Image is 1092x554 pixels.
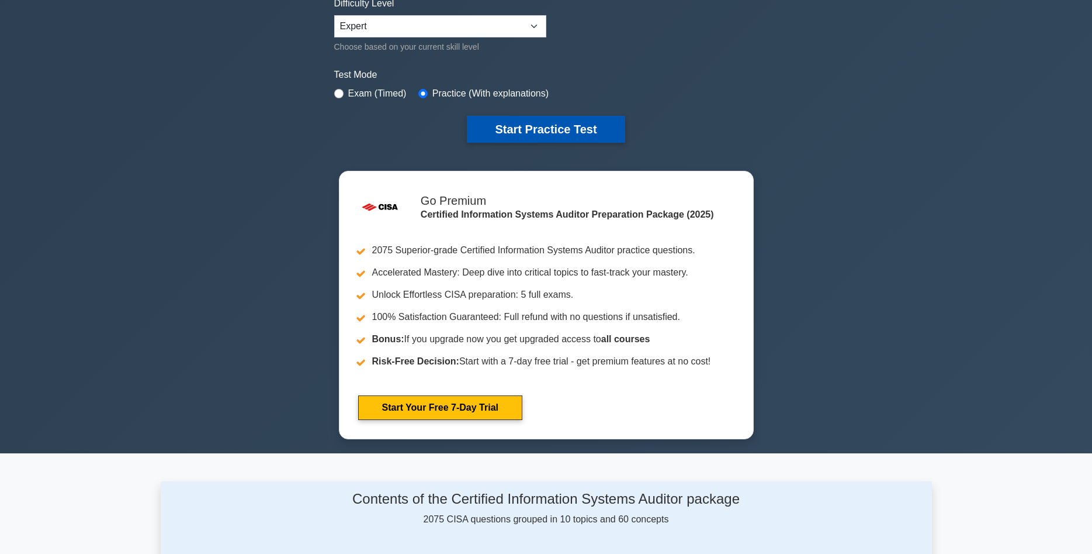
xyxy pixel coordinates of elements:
a: Start Your Free 7-Day Trial [358,395,522,420]
div: Choose based on your current skill level [334,40,546,54]
button: Start Practice Test [467,116,625,143]
div: 2075 CISA questions grouped in 10 topics and 60 concepts [271,491,821,527]
h4: Contents of the Certified Information Systems Auditor package [271,491,821,508]
label: Exam (Timed) [348,87,407,101]
label: Test Mode [334,68,758,82]
label: Practice (With explanations) [432,87,549,101]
